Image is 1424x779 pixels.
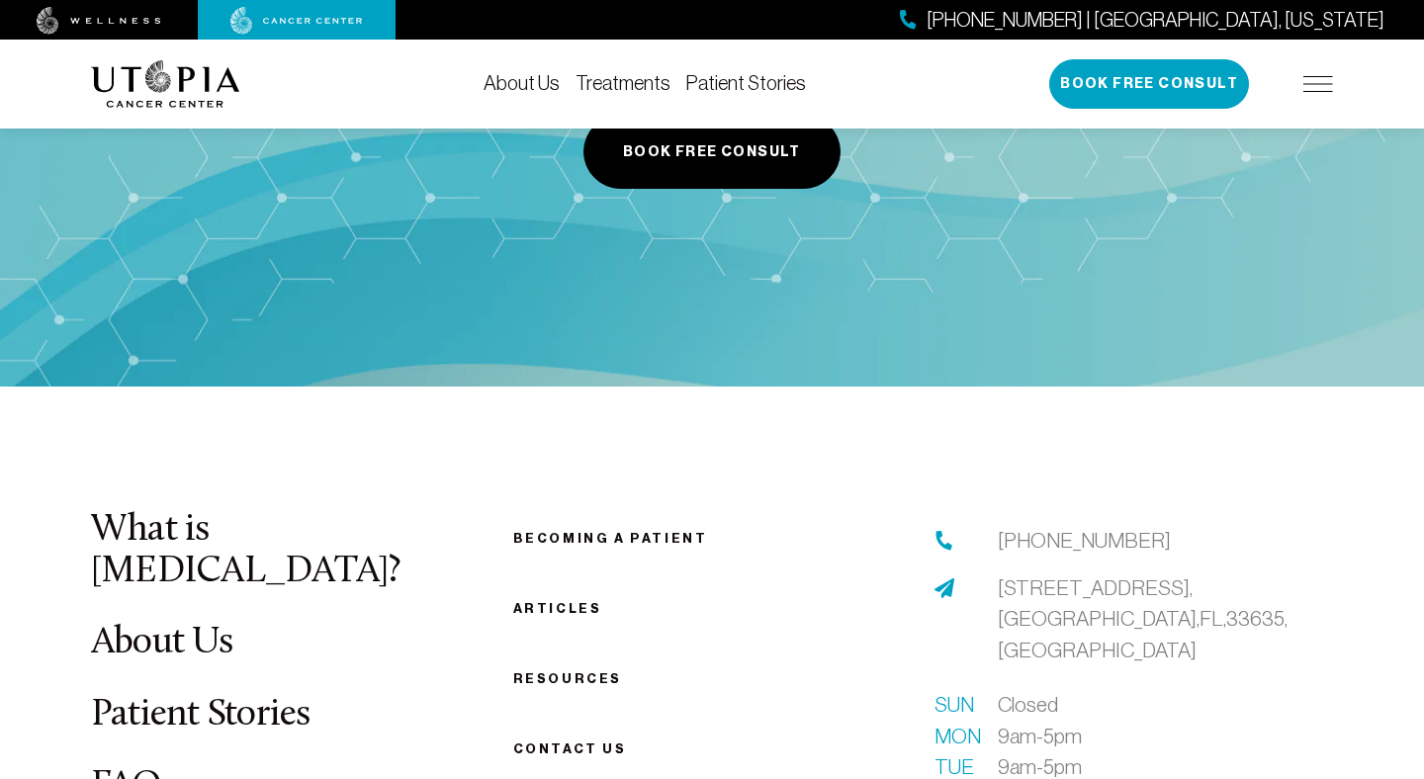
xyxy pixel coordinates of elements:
[91,624,232,662] a: About Us
[998,689,1058,721] span: Closed
[513,671,622,686] a: Resources
[37,7,161,35] img: wellness
[686,72,806,94] a: Patient Stories
[1303,76,1333,92] img: icon-hamburger
[91,511,400,591] a: What is [MEDICAL_DATA]?
[576,72,670,94] a: Treatments
[1049,59,1249,109] button: Book Free Consult
[934,721,974,752] span: Mon
[927,6,1384,35] span: [PHONE_NUMBER] | [GEOGRAPHIC_DATA], [US_STATE]
[513,601,602,616] a: Articles
[91,60,240,108] img: logo
[934,689,974,721] span: Sun
[998,572,1333,666] a: [STREET_ADDRESS],[GEOGRAPHIC_DATA],FL,33635,[GEOGRAPHIC_DATA]
[513,741,627,756] span: Contact us
[998,576,1288,661] span: [STREET_ADDRESS], [GEOGRAPHIC_DATA], FL, 33635, [GEOGRAPHIC_DATA]
[934,578,954,598] img: address
[484,72,560,94] a: About Us
[230,7,363,35] img: cancer center
[583,115,841,189] button: Book Free Consult
[998,721,1082,752] span: 9am-5pm
[91,696,311,735] a: Patient Stories
[998,525,1171,557] a: [PHONE_NUMBER]
[934,531,954,551] img: phone
[900,6,1384,35] a: [PHONE_NUMBER] | [GEOGRAPHIC_DATA], [US_STATE]
[513,531,708,546] a: Becoming a patient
